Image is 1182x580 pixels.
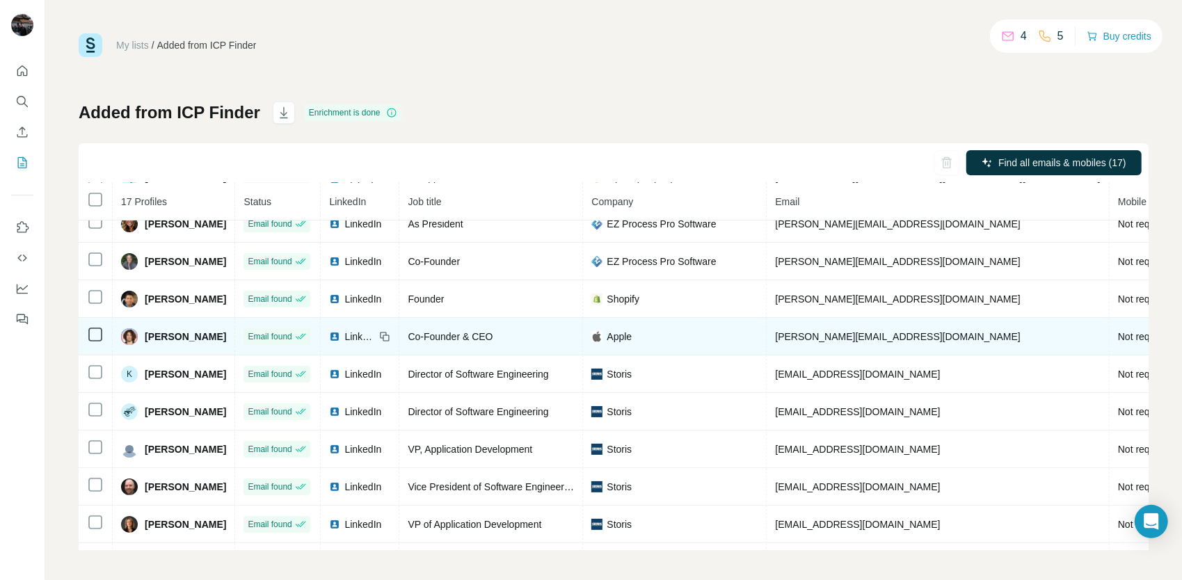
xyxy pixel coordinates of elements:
p: 4 [1021,28,1027,45]
img: Avatar [121,441,138,458]
span: Storis [607,442,632,456]
img: company-logo [591,481,602,492]
span: [EMAIL_ADDRESS][DOMAIN_NAME] [775,481,940,492]
img: LinkedIn logo [329,218,340,229]
img: LinkedIn logo [329,519,340,530]
span: Mobile [1118,196,1147,207]
span: Status [243,196,271,207]
div: K [121,366,138,382]
span: [PERSON_NAME] [145,367,226,381]
span: LinkedIn [344,292,381,306]
span: Email found [248,293,291,305]
p: 5 [1057,28,1064,45]
span: LinkedIn [344,330,375,344]
span: [PERSON_NAME][EMAIL_ADDRESS][DOMAIN_NAME] [775,218,1020,229]
span: VP of Application Development [408,519,541,530]
span: Not requested [1118,293,1179,305]
span: LinkedIn [344,217,381,231]
span: Co-Founder [408,256,460,267]
span: Not requested [1118,519,1179,530]
span: [PERSON_NAME] [145,442,226,456]
img: LinkedIn logo [329,293,340,305]
span: Job title [408,196,441,207]
img: LinkedIn logo [329,406,340,417]
span: EZ Process Pro Software [607,255,716,268]
img: company-logo [591,444,602,455]
img: company-logo [591,406,602,417]
span: [EMAIL_ADDRESS][DOMAIN_NAME] [775,369,940,380]
span: [PERSON_NAME] [145,217,226,231]
img: Avatar [121,216,138,232]
button: Buy credits [1087,26,1151,46]
span: LinkedIn [329,196,366,207]
span: Co-Founder & CEO [408,331,493,342]
span: LinkedIn [344,255,381,268]
span: Director of Software Engineering [408,369,548,380]
span: LinkedIn [344,405,381,419]
img: Avatar [121,291,138,307]
span: Email found [248,330,291,343]
span: Storis [607,405,632,419]
span: Director of Software Engineering [408,406,548,417]
button: Use Surfe API [11,245,33,271]
span: Email [775,196,799,207]
span: Not requested [1118,256,1179,267]
button: Find all emails & mobiles (17) [966,150,1142,175]
span: Email found [248,218,291,230]
span: Not requested [1118,369,1179,380]
img: company-logo [591,519,602,530]
span: [PERSON_NAME][EMAIL_ADDRESS][DOMAIN_NAME] [775,331,1020,342]
span: Email found [248,518,291,531]
span: [PERSON_NAME] [145,405,226,419]
div: Open Intercom Messenger [1135,505,1168,538]
h1: Added from ICP Finder [79,102,260,124]
img: company-logo [591,293,602,305]
span: Storis [607,480,632,494]
img: LinkedIn logo [329,369,340,380]
img: Surfe Logo [79,33,102,57]
img: Avatar [121,478,138,495]
span: [PERSON_NAME] [145,330,226,344]
span: Storis [607,367,632,381]
span: Email found [248,481,291,493]
img: LinkedIn logo [329,331,340,342]
span: Email found [248,368,291,380]
span: As President [408,218,463,229]
img: Avatar [121,516,138,533]
span: Email found [248,255,291,268]
span: Email found [248,443,291,456]
span: [EMAIL_ADDRESS][DOMAIN_NAME] [775,406,940,417]
button: Use Surfe on LinkedIn [11,215,33,240]
button: My lists [11,150,33,175]
span: 17 Profiles [121,196,167,207]
span: LinkedIn [344,517,381,531]
span: Storis [607,517,632,531]
div: Added from ICP Finder [157,38,257,52]
img: Avatar [11,14,33,36]
li: / [152,38,154,52]
button: Quick start [11,58,33,83]
span: LinkedIn [344,480,381,494]
a: My lists [116,40,149,51]
img: LinkedIn logo [329,256,340,267]
img: LinkedIn logo [329,481,340,492]
span: Apple [607,330,632,344]
img: Avatar [121,403,138,420]
span: Email found [248,405,291,418]
span: [EMAIL_ADDRESS][DOMAIN_NAME] [775,519,940,530]
span: Shopify [607,292,639,306]
button: Enrich CSV [11,120,33,145]
span: [PERSON_NAME] [145,480,226,494]
span: [PERSON_NAME][EMAIL_ADDRESS][DOMAIN_NAME] [775,256,1020,267]
span: Not requested [1118,481,1179,492]
span: [PERSON_NAME] [145,517,226,531]
span: Not requested [1118,218,1179,229]
button: Dashboard [11,276,33,301]
span: Not requested [1118,331,1179,342]
img: Avatar [121,328,138,345]
span: Vice President of Software Engineering [408,481,577,492]
img: company-logo [591,369,602,380]
span: Find all emails & mobiles (17) [998,156,1126,170]
span: Not requested [1118,406,1179,417]
span: Company [591,196,633,207]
